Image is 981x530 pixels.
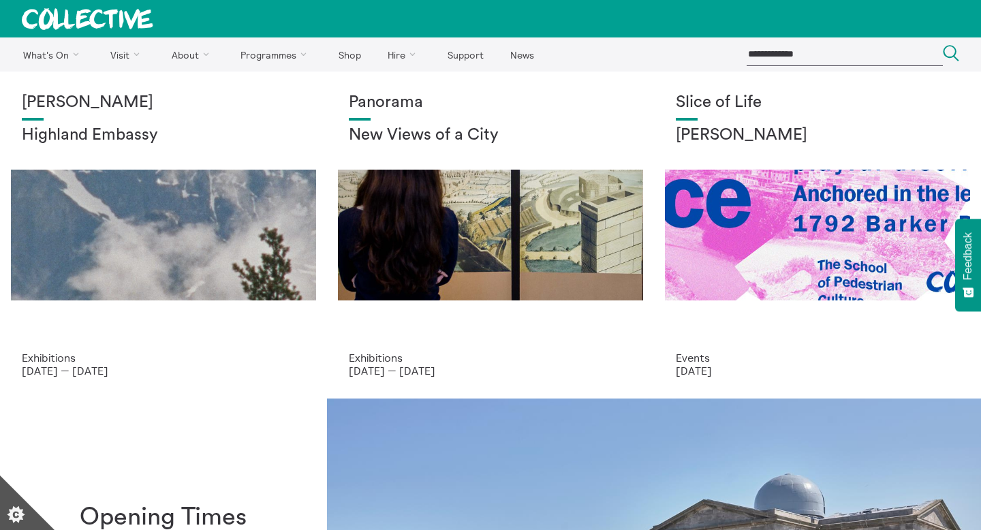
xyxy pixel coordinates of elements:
a: Visit [99,37,157,72]
p: Exhibitions [349,352,632,364]
h2: Highland Embassy [22,126,305,145]
span: Feedback [962,232,974,280]
a: News [498,37,546,72]
button: Feedback - Show survey [955,219,981,311]
a: Shop [326,37,373,72]
p: [DATE] — [DATE] [22,364,305,377]
h2: New Views of a City [349,126,632,145]
a: Programmes [229,37,324,72]
p: [DATE] [676,364,959,377]
a: About [159,37,226,72]
h1: [PERSON_NAME] [22,93,305,112]
h2: [PERSON_NAME] [676,126,959,145]
a: Hire [376,37,433,72]
a: Support [435,37,495,72]
h1: Panorama [349,93,632,112]
a: What's On [11,37,96,72]
p: Events [676,352,959,364]
p: [DATE] — [DATE] [349,364,632,377]
a: Webposter copy Slice of Life [PERSON_NAME] Events [DATE] [654,72,981,399]
h1: Slice of Life [676,93,959,112]
a: Collective Panorama June 2025 small file 8 Panorama New Views of a City Exhibitions [DATE] — [DATE] [327,72,654,399]
p: Exhibitions [22,352,305,364]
